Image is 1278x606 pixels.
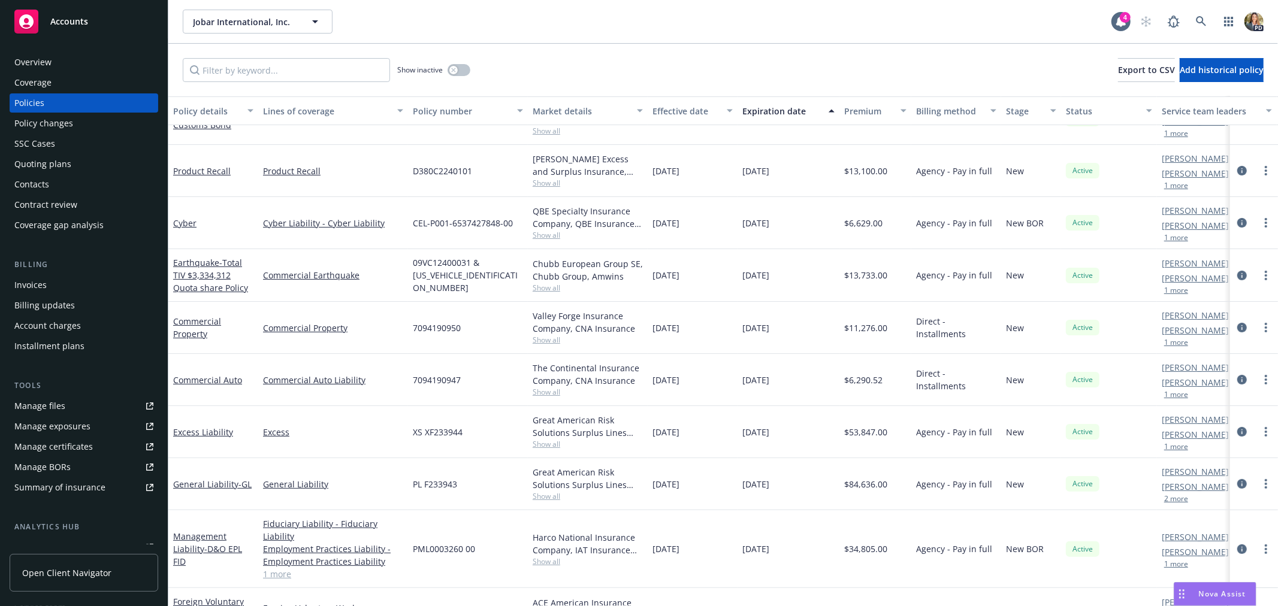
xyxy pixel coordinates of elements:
div: Harco National Insurance Company, IAT Insurance Group, RT Specialty Insurance Services, LLC (RSG ... [533,531,643,556]
a: Loss summary generator [10,538,158,557]
a: 1 more [263,568,403,580]
a: Product Recall [173,165,231,177]
a: General Liability [173,478,252,490]
span: [DATE] [742,217,769,229]
a: circleInformation [1235,320,1249,335]
span: Agency - Pay in full [916,543,992,555]
div: QBE Specialty Insurance Company, QBE Insurance Group, RT Specialty Insurance Services, LLC (RSG S... [533,205,643,230]
div: Great American Risk Solutions Surplus Lines Insurance Company, Great American Insurance Group, Am... [533,414,643,439]
span: [DATE] [652,374,679,386]
a: Cyber Liability - Cyber Liability [263,217,403,229]
div: Drag to move [1174,583,1189,605]
a: [PERSON_NAME] [1162,309,1229,322]
div: Manage BORs [14,457,71,477]
a: Cyber [173,217,197,229]
div: Policies [14,93,44,113]
a: [PERSON_NAME] [1162,219,1229,232]
span: Nova Assist [1199,589,1246,599]
button: Premium [839,96,911,125]
span: $6,290.52 [844,374,883,386]
div: Analytics hub [10,521,158,533]
a: Accounts [10,5,158,38]
span: New BOR [1006,217,1044,229]
span: [DATE] [742,165,769,177]
a: more [1259,216,1273,230]
span: Active [1071,270,1095,281]
span: Agency - Pay in full [916,165,992,177]
span: New [1006,269,1024,281]
button: Market details [528,96,648,125]
button: 1 more [1164,560,1188,568]
a: Commercial Property [173,316,221,340]
input: Filter by keyword... [183,58,390,82]
div: Manage exposures [14,417,90,436]
button: Service team leaders [1157,96,1277,125]
a: Contract review [10,195,158,214]
span: Jobar International, Inc. [193,16,297,28]
div: Billing updates [14,296,75,315]
a: [PERSON_NAME] [1162,361,1229,374]
button: 1 more [1164,443,1188,450]
div: Quoting plans [14,154,71,174]
div: Expiration date [742,105,821,117]
a: more [1259,425,1273,439]
div: Manage certificates [14,437,93,456]
button: Effective date [648,96,738,125]
button: 1 more [1164,287,1188,294]
span: [DATE] [652,543,679,555]
a: Policies [10,93,158,113]
button: Jobar International, Inc. [183,10,333,34]
span: Agency - Pay in full [916,269,992,281]
a: Report a Bug [1162,10,1186,34]
a: [PERSON_NAME] [1162,152,1229,165]
button: Export to CSV [1118,58,1175,82]
a: Fiduciary Liability - Fiduciary Liability [263,517,403,543]
button: Status [1061,96,1157,125]
button: Billing method [911,96,1001,125]
a: Manage certificates [10,437,158,456]
div: Great American Risk Solutions Surplus Lines Insurance Company, Great American Insurance Group, Am... [533,466,643,491]
span: D380C2240101 [413,165,472,177]
a: circleInformation [1235,542,1249,556]
button: 1 more [1164,391,1188,398]
span: $6,629.00 [844,217,883,229]
a: Management Liability [173,531,242,567]
a: [PERSON_NAME] [1162,204,1229,217]
span: Show all [533,178,643,188]
a: Invoices [10,275,158,295]
span: $34,805.00 [844,543,887,555]
span: [DATE] [742,426,769,438]
a: circleInformation [1235,425,1249,439]
span: Active [1071,217,1095,228]
span: Show all [533,387,643,397]
button: Stage [1001,96,1061,125]
div: [PERSON_NAME] Excess and Surplus Insurance, Inc., [PERSON_NAME] Group [533,153,643,178]
a: [PERSON_NAME] [1162,257,1229,269]
span: Active [1071,478,1095,489]
a: Product Recall [263,165,403,177]
a: more [1259,542,1273,556]
button: Add historical policy [1180,58,1264,82]
a: Excess Liability [173,426,233,438]
span: Direct - Installments [916,367,996,392]
a: more [1259,163,1273,178]
div: Coverage gap analysis [14,216,104,235]
a: more [1259,372,1273,387]
a: General Liability [263,478,403,490]
span: Active [1071,426,1095,437]
a: Commercial Auto [173,374,242,386]
a: circleInformation [1235,216,1249,230]
span: Show all [533,230,643,240]
a: Start snowing [1134,10,1158,34]
div: Service team leaders [1162,105,1259,117]
a: SSC Cases [10,134,158,153]
a: [PERSON_NAME] [1162,167,1229,180]
span: Export to CSV [1118,64,1175,75]
span: $13,100.00 [844,165,887,177]
a: [PERSON_NAME] [1162,531,1229,543]
a: circleInformation [1235,163,1249,178]
span: Manage exposures [10,417,158,436]
div: Chubb European Group SE, Chubb Group, Amwins [533,257,643,283]
button: Policy number [408,96,528,125]
a: Search [1189,10,1213,34]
